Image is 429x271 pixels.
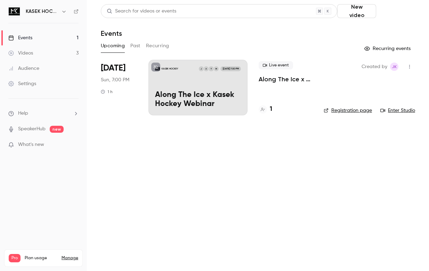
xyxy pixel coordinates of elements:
[18,110,28,117] span: Help
[392,63,397,71] span: JK
[380,107,415,114] a: Enter Studio
[213,66,219,72] div: M
[259,61,293,69] span: Live event
[70,142,79,148] iframe: Noticeable Trigger
[148,60,248,115] a: Along The Ice x Kasek Hockey WebinarKASEK HOCKEYMTAJ[DATE] 7:00 PMAlong The Ice x Kasek Hockey We...
[259,75,313,83] a: Along The Ice x Kasek Hockey Webinar
[203,66,209,72] div: A
[25,255,57,261] span: Plan usage
[101,89,113,95] div: 1 h
[361,43,415,54] button: Recurring events
[8,34,32,41] div: Events
[270,105,272,114] h4: 1
[101,63,126,74] span: [DATE]
[390,63,398,71] span: Julian Kislin
[50,126,64,133] span: new
[162,67,178,71] p: KASEK HOCKEY
[155,91,241,109] p: Along The Ice x Kasek Hockey Webinar
[208,66,214,72] div: T
[146,40,169,51] button: Recurring
[62,255,78,261] a: Manage
[337,4,376,18] button: New video
[324,107,372,114] a: Registration page
[101,76,129,83] span: Sun, 7:00 PM
[8,50,33,57] div: Videos
[101,60,137,115] div: Oct 19 Sun, 7:00 PM (America/New York)
[220,66,241,71] span: [DATE] 7:00 PM
[362,63,387,71] span: Created by
[8,80,36,87] div: Settings
[8,110,79,117] li: help-dropdown-opener
[199,66,204,72] div: J
[130,40,140,51] button: Past
[18,141,44,148] span: What's new
[379,4,415,18] button: Schedule
[101,29,122,38] h1: Events
[9,254,21,262] span: Pro
[259,105,272,114] a: 1
[9,6,20,17] img: KASEK HOCKEY
[26,8,58,15] h6: KASEK HOCKEY
[101,40,125,51] button: Upcoming
[18,125,46,133] a: SpeakerHub
[107,8,176,15] div: Search for videos or events
[8,65,39,72] div: Audience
